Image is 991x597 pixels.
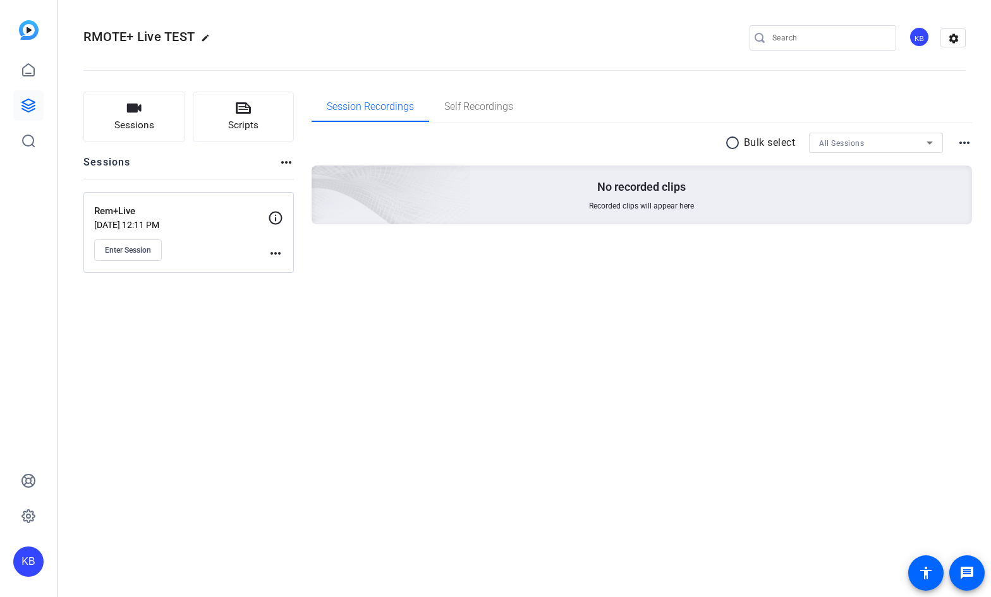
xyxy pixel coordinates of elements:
mat-icon: more_horiz [957,135,972,150]
button: Enter Session [94,239,162,261]
input: Search [772,30,886,45]
mat-icon: edit [201,33,216,49]
img: embarkstudio-empty-session.png [170,40,471,315]
span: Session Recordings [327,102,414,112]
p: Rem+Live [94,204,268,219]
button: Scripts [193,92,295,142]
ngx-avatar: Ken Blando [909,27,931,49]
p: Bulk select [744,135,796,150]
span: Enter Session [105,245,151,255]
img: blue-gradient.svg [19,20,39,40]
p: No recorded clips [597,179,686,195]
div: KB [909,27,930,47]
span: Sessions [114,118,154,133]
mat-icon: settings [941,29,966,48]
mat-icon: accessibility [918,565,933,581]
mat-icon: more_horiz [279,155,294,170]
span: Self Recordings [444,102,513,112]
button: Sessions [83,92,185,142]
mat-icon: message [959,565,975,581]
span: RMOTE+ Live TEST [83,29,195,44]
span: All Sessions [819,139,864,148]
mat-icon: more_horiz [268,246,283,261]
div: KB [13,546,44,577]
h2: Sessions [83,155,131,179]
span: Scripts [228,118,258,133]
p: [DATE] 12:11 PM [94,220,268,230]
mat-icon: radio_button_unchecked [725,135,744,150]
span: Recorded clips will appear here [589,201,694,211]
